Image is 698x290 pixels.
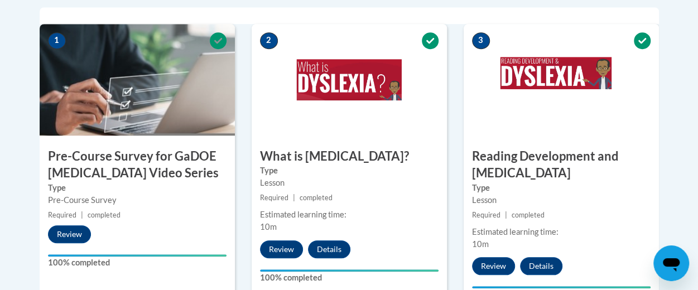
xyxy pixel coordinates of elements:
[472,286,651,288] div: Your progress
[252,24,447,136] img: Course Image
[48,254,227,257] div: Your progress
[252,148,447,165] h3: What is [MEDICAL_DATA]?
[260,194,288,202] span: Required
[653,245,689,281] iframe: Button to launch messaging window
[48,194,227,206] div: Pre-Course Survey
[293,194,295,202] span: |
[472,32,490,49] span: 3
[505,211,507,219] span: |
[472,182,651,194] label: Type
[88,211,121,219] span: completed
[464,24,659,136] img: Course Image
[81,211,83,219] span: |
[260,165,439,177] label: Type
[512,211,545,219] span: completed
[48,225,91,243] button: Review
[40,148,235,182] h3: Pre-Course Survey for GaDOE [MEDICAL_DATA] Video Series
[48,182,227,194] label: Type
[40,24,235,136] img: Course Image
[48,32,66,49] span: 1
[260,32,278,49] span: 2
[260,222,277,231] span: 10m
[260,269,439,272] div: Your progress
[464,148,659,182] h3: Reading Development and [MEDICAL_DATA]
[472,211,500,219] span: Required
[48,257,227,269] label: 100% completed
[260,272,439,284] label: 100% completed
[300,194,333,202] span: completed
[472,194,651,206] div: Lesson
[260,240,303,258] button: Review
[48,211,76,219] span: Required
[472,257,515,275] button: Review
[520,257,562,275] button: Details
[472,239,489,249] span: 10m
[260,177,439,189] div: Lesson
[260,209,439,221] div: Estimated learning time:
[308,240,350,258] button: Details
[472,226,651,238] div: Estimated learning time:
